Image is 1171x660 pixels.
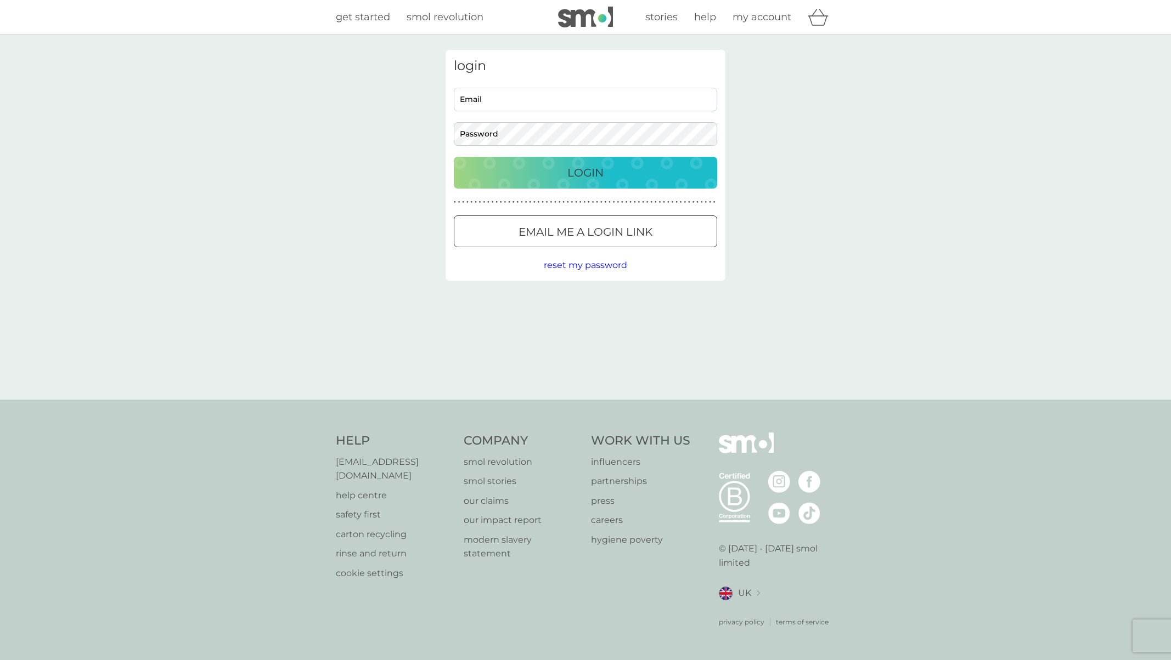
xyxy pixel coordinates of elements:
[596,200,598,205] p: ●
[694,9,716,25] a: help
[336,527,453,542] a: carton recycling
[733,9,791,25] a: my account
[458,200,460,205] p: ●
[521,200,523,205] p: ●
[705,200,707,205] p: ●
[336,547,453,561] p: rinse and return
[454,200,456,205] p: ●
[613,200,615,205] p: ●
[733,11,791,23] span: my account
[336,488,453,503] a: help centre
[504,200,506,205] p: ●
[738,586,751,600] span: UK
[336,508,453,522] a: safety first
[591,533,690,547] a: hygiene poverty
[464,513,581,527] a: our impact report
[621,200,623,205] p: ●
[550,200,552,205] p: ●
[650,200,652,205] p: ●
[466,200,469,205] p: ●
[659,200,661,205] p: ●
[798,502,820,524] img: visit the smol Tiktok page
[464,433,581,450] h4: Company
[688,200,690,205] p: ●
[462,200,464,205] p: ●
[519,223,652,241] p: Email me a login link
[709,200,711,205] p: ●
[701,200,703,205] p: ●
[583,200,585,205] p: ●
[513,200,515,205] p: ●
[591,455,690,469] a: influencers
[567,164,604,181] p: Login
[336,455,453,483] a: [EMAIL_ADDRESS][DOMAIN_NAME]
[591,474,690,488] a: partnerships
[693,200,695,205] p: ●
[768,502,790,524] img: visit the smol Youtube page
[634,200,636,205] p: ●
[336,566,453,581] p: cookie settings
[642,200,644,205] p: ●
[696,200,699,205] p: ●
[684,200,686,205] p: ●
[672,200,674,205] p: ●
[529,200,531,205] p: ●
[719,542,836,570] p: © [DATE] - [DATE] smol limited
[713,200,716,205] p: ●
[591,433,690,450] h4: Work With Us
[567,200,569,205] p: ●
[600,200,603,205] p: ●
[471,200,473,205] p: ●
[559,200,561,205] p: ●
[629,200,632,205] p: ●
[617,200,619,205] p: ●
[808,6,835,28] div: basket
[464,455,581,469] a: smol revolution
[454,58,717,74] h3: login
[336,9,390,25] a: get started
[680,200,682,205] p: ●
[407,9,483,25] a: smol revolution
[609,200,611,205] p: ●
[645,11,678,23] span: stories
[605,200,607,205] p: ●
[655,200,657,205] p: ●
[579,200,582,205] p: ●
[544,260,627,270] span: reset my password
[719,433,774,470] img: smol
[496,200,498,205] p: ●
[645,9,678,25] a: stories
[626,200,628,205] p: ●
[591,494,690,508] a: press
[591,513,690,527] a: careers
[454,215,717,247] button: Email me a login link
[533,200,536,205] p: ●
[538,200,540,205] p: ●
[719,617,764,627] a: privacy policy
[592,200,594,205] p: ●
[719,587,733,600] img: UK flag
[575,200,577,205] p: ●
[407,11,483,23] span: smol revolution
[776,617,829,627] a: terms of service
[525,200,527,205] p: ●
[454,157,717,189] button: Login
[475,200,477,205] p: ●
[757,590,760,596] img: select a new location
[464,494,581,508] p: our claims
[516,200,519,205] p: ●
[487,200,489,205] p: ●
[558,7,613,27] img: smol
[571,200,573,205] p: ●
[508,200,510,205] p: ●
